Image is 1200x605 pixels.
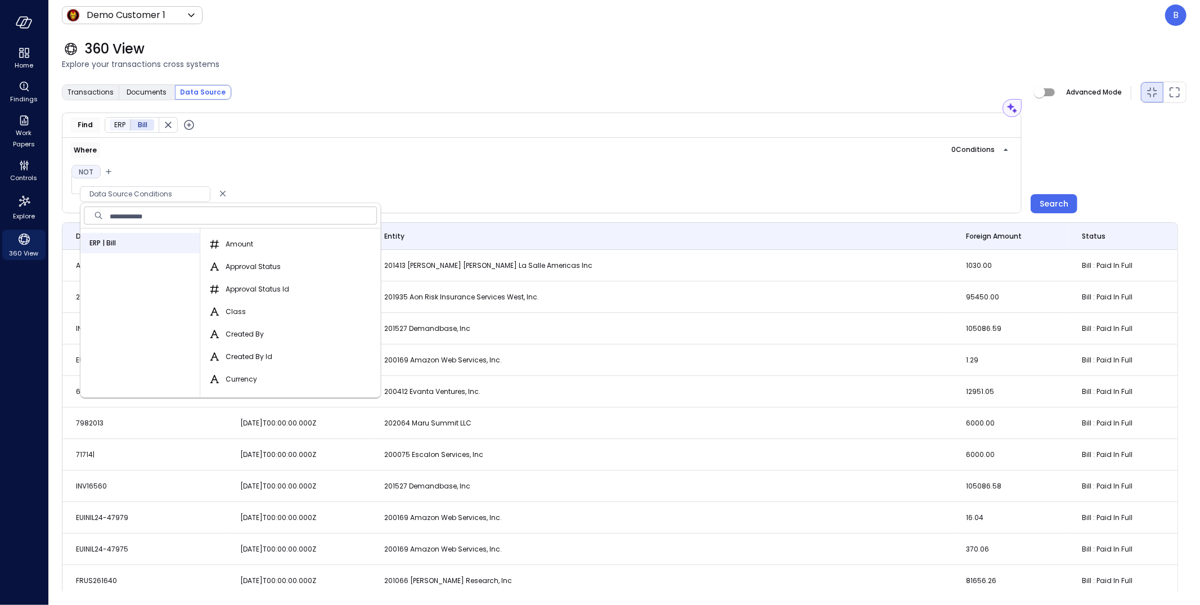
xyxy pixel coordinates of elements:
span: 1.29 [966,355,978,365]
button: Amount [208,237,221,251]
span: Approval Status [226,261,281,272]
span: 68216526 [76,387,109,396]
span: Bill : Paid In Full [1082,387,1132,396]
span: [DATE]T00:00:00.000Z [240,576,316,585]
span: Explore your transactions cross systems [62,58,1186,70]
span: 200075 Escalon Services, Inc [384,450,483,459]
button: Created By Id [208,350,221,364]
img: Icon [66,8,80,22]
div: Minimized view [1145,86,1159,99]
span: 201066 [PERSON_NAME] Research, Inc [384,576,512,585]
span: 201413 [PERSON_NAME] [PERSON_NAME] La Salle Americas Inc [384,261,592,270]
span: 2900000128561 [76,292,129,302]
span: 16.04 [966,513,983,522]
span: 6000.00 [966,418,995,428]
span: EUINIL24-47981 [76,355,127,365]
div: Approval Status Id [205,278,380,301]
th: Bill [371,223,952,250]
span: Bill [138,119,147,131]
div: Maximized view [1168,86,1181,99]
span: Advanced Mode [1066,87,1122,98]
div: Controls [2,158,46,185]
button: Created By [208,328,221,341]
div: Currency [205,368,380,391]
div: Approval Status [205,256,380,278]
span: [DATE]T00:00:00.000Z [240,513,316,522]
span: Created By Id [226,351,272,362]
span: 200169 Amazon Web Services, Inc. [384,513,502,522]
span: [DATE]T00:00:00.000Z [240,450,316,459]
div: 360 View [2,230,46,260]
button: Approval Status [208,260,221,274]
span: Bill : Paid In Full [1082,292,1132,302]
span: FRUS261640 [76,576,117,585]
div: Explore [2,191,46,223]
button: Currency [208,373,221,386]
span: 200169 Amazon Web Services, Inc. [384,355,502,365]
span: 7982013 [76,418,104,428]
span: [DATE]T00:00:00.000Z [240,544,316,554]
span: [DATE]T00:00:00.000Z [240,418,316,428]
span: 0 Condition s [951,145,995,154]
th: Bill [1068,223,1177,250]
div: Work Papers [2,113,46,151]
button: Currency Id [208,395,221,409]
span: 71714| [76,450,95,459]
span: 6000.00 [966,450,995,459]
p: B [1173,8,1179,22]
span: Bill : Paid In Full [1082,481,1132,491]
span: 370.06 [966,544,989,554]
span: Class [226,306,246,317]
span: 105086.58 [966,481,1001,491]
span: Bill : Paid In Full [1082,418,1132,428]
span: Bill : Paid In Full [1082,355,1132,365]
div: Class [205,301,380,323]
div: Boaz [1165,5,1186,26]
div: Delete [217,188,228,199]
span: Data Source Conditions [80,189,210,200]
button: Not [71,165,101,178]
span: [DATE]T00:00:00.000Z [240,481,316,491]
span: Transactions [68,87,114,98]
span: Controls [11,172,38,183]
span: INV16560 [76,481,107,491]
span: Data Source [181,87,226,98]
span: 1030.00 [966,261,992,270]
span: 201527 Demandbase, Inc [384,481,470,491]
button: Class [208,305,221,319]
span: Bill : Paid In Full [1082,544,1132,554]
span: entity [384,231,405,242]
span: Bill : Paid In Full [1082,576,1132,585]
span: Amount [226,239,253,250]
span: 360 View [84,40,145,58]
span: Currency [226,374,257,385]
button: Approval Status Id [208,283,221,296]
th: Bill [62,223,227,250]
span: Findings [10,93,38,105]
div: Findings [2,79,46,106]
span: ERP [114,119,125,131]
button: Search [1031,194,1077,213]
span: Home [15,60,33,71]
div: Home [2,45,46,72]
span: 201935 Aon Risk Insurance Services West, Inc. [384,292,539,302]
span: Currency Id [226,396,266,407]
p: Demo Customer 1 [87,8,165,22]
span: status [1082,231,1105,242]
span: Bill : Paid In Full [1082,261,1132,270]
div: Created By [205,323,380,346]
span: ERP | Bill [89,237,116,249]
span: Work Papers [7,127,41,150]
span: foreign amount [966,231,1022,242]
span: Bill : Paid In Full [1082,513,1132,522]
div: Created By Id [205,346,380,368]
span: Bill : Paid In Full [1082,324,1132,333]
span: 95450.00 [966,292,999,302]
span: 360 View [10,248,39,259]
span: INV16560 - Reissue [76,324,141,333]
span: Approval Status Id [226,284,289,295]
span: EUINIL24-47975 [76,544,128,554]
span: Explore [13,210,35,222]
span: 200169 Amazon Web Services, Inc. [384,544,502,554]
span: Bill : Paid In Full [1082,450,1132,459]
